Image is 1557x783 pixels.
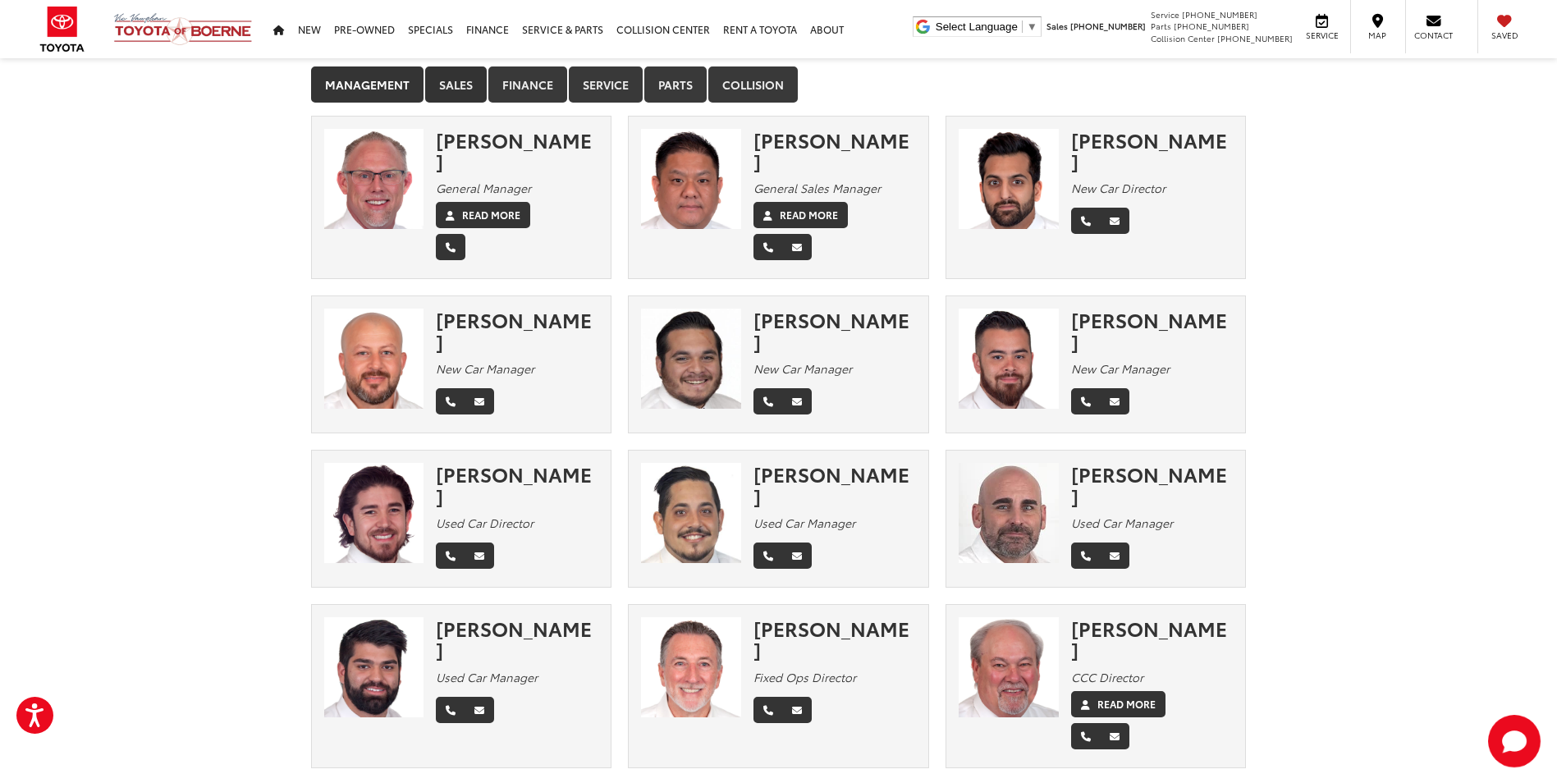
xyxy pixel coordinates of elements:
img: Steve Hill [959,617,1059,717]
a: Email [1100,208,1129,234]
img: David Padilla [324,463,424,563]
span: Sales [1046,20,1068,32]
img: Cory Dorsey [324,617,424,717]
a: Phone [1071,723,1101,749]
em: General Manager [436,180,531,196]
div: [PERSON_NAME] [1071,617,1234,661]
span: Saved [1486,30,1523,41]
a: Email [1100,723,1129,749]
a: Phone [753,234,783,260]
img: Johnny Marker [641,617,741,717]
a: Phone [436,697,465,723]
div: [PERSON_NAME] [753,309,916,352]
img: Vic Vaughan Toyota of Boerne [113,12,253,46]
a: Phone [436,543,465,569]
a: Phone [753,543,783,569]
em: New Car Manager [753,360,852,377]
a: Phone [753,697,783,723]
span: ​ [1022,21,1023,33]
em: New Car Director [1071,180,1165,196]
img: Gregg Dickey [959,463,1059,563]
a: Email [465,388,494,414]
div: [PERSON_NAME] [753,129,916,172]
em: Used Car Manager [753,515,855,531]
span: Select Language [936,21,1018,33]
em: CCC Director [1071,669,1143,685]
span: Collision Center [1151,32,1215,44]
a: Finance [488,66,567,103]
span: Parts [1151,20,1171,32]
span: [PHONE_NUMBER] [1070,20,1146,32]
label: Read More [780,208,838,222]
div: [PERSON_NAME] [1071,309,1234,352]
a: Read More [753,202,848,228]
label: Read More [462,208,520,222]
span: [PHONE_NUMBER] [1174,20,1249,32]
a: Email [1100,543,1129,569]
a: Management [311,66,424,103]
a: Phone [1071,388,1101,414]
a: Phone [1071,208,1101,234]
div: [PERSON_NAME] [436,463,598,506]
em: Used Car Manager [436,669,538,685]
a: Email [782,234,812,260]
a: Email [1100,388,1129,414]
span: Contact [1414,30,1453,41]
div: [PERSON_NAME] [1071,129,1234,172]
div: [PERSON_NAME] [436,309,598,352]
a: Sales [425,66,487,103]
em: Used Car Manager [1071,515,1173,531]
img: Jerry Gomez [641,309,741,409]
span: [PHONE_NUMBER] [1217,32,1293,44]
em: New Car Manager [1071,360,1170,377]
img: Chris Franklin [324,129,424,229]
div: Department Tabs [311,66,1247,104]
a: Email [782,697,812,723]
a: Select Language​ [936,21,1037,33]
div: [PERSON_NAME] [753,617,916,661]
svg: Start Chat [1488,715,1541,767]
a: Email [465,543,494,569]
span: Map [1359,30,1395,41]
span: Service [1303,30,1340,41]
div: [PERSON_NAME] [1071,463,1234,506]
a: Read More [436,202,530,228]
img: Tuan Tran [641,129,741,229]
img: Aman Shiekh [959,129,1059,229]
a: Service [569,66,643,103]
a: Email [465,697,494,723]
a: Phone [436,234,465,260]
img: Aaron Cooper [959,309,1059,409]
em: Used Car Director [436,515,534,531]
div: [PERSON_NAME] [753,463,916,506]
img: Sam Abraham [324,309,424,409]
span: ▼ [1027,21,1037,33]
a: Parts [644,66,707,103]
a: Phone [436,388,465,414]
label: Read More [1097,697,1156,712]
img: Larry Horn [641,463,741,563]
div: [PERSON_NAME] [436,129,598,172]
a: Collision [708,66,798,103]
a: Phone [753,388,783,414]
em: New Car Manager [436,360,534,377]
div: [PERSON_NAME] [436,617,598,661]
button: Toggle Chat Window [1488,715,1541,767]
a: Email [782,388,812,414]
em: Fixed Ops Director [753,669,856,685]
span: Service [1151,8,1179,21]
a: Phone [1071,543,1101,569]
em: General Sales Manager [753,180,881,196]
span: [PHONE_NUMBER] [1182,8,1257,21]
a: Email [782,543,812,569]
a: Read More [1071,691,1165,717]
